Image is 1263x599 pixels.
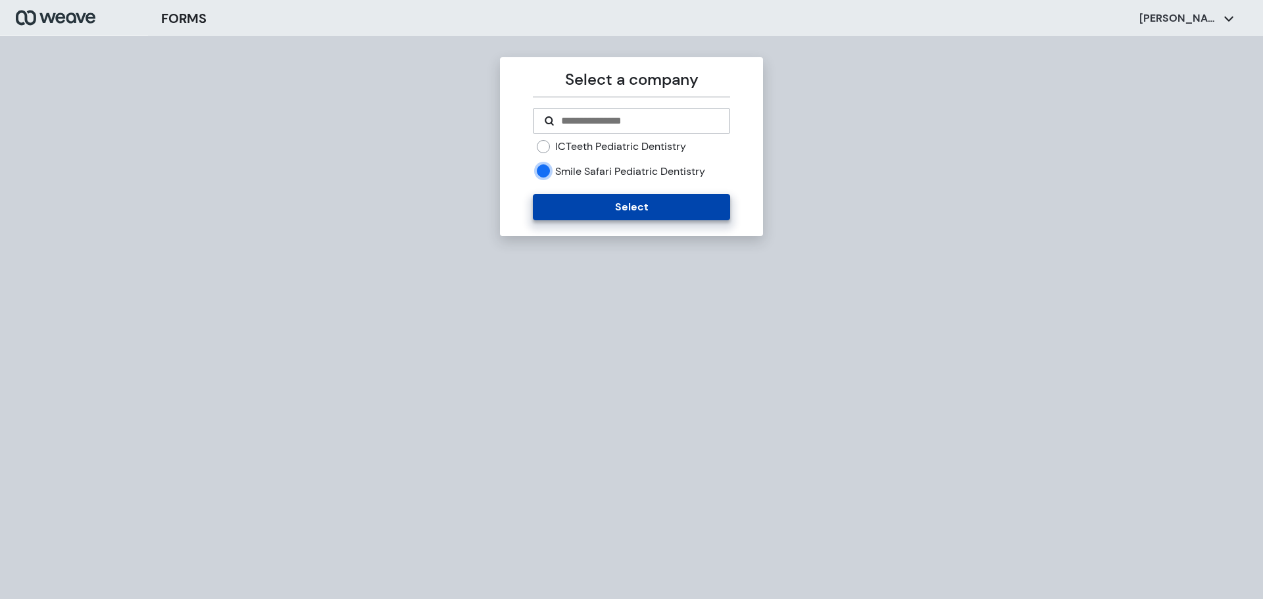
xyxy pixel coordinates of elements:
label: Smile Safari Pediatric Dentistry [555,164,705,179]
button: Select [533,194,730,220]
h3: FORMS [161,9,207,28]
label: ICTeeth Pediatric Dentistry [555,139,686,154]
input: Search [560,113,718,129]
p: Select a company [533,68,730,91]
p: [PERSON_NAME] [1139,11,1218,26]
